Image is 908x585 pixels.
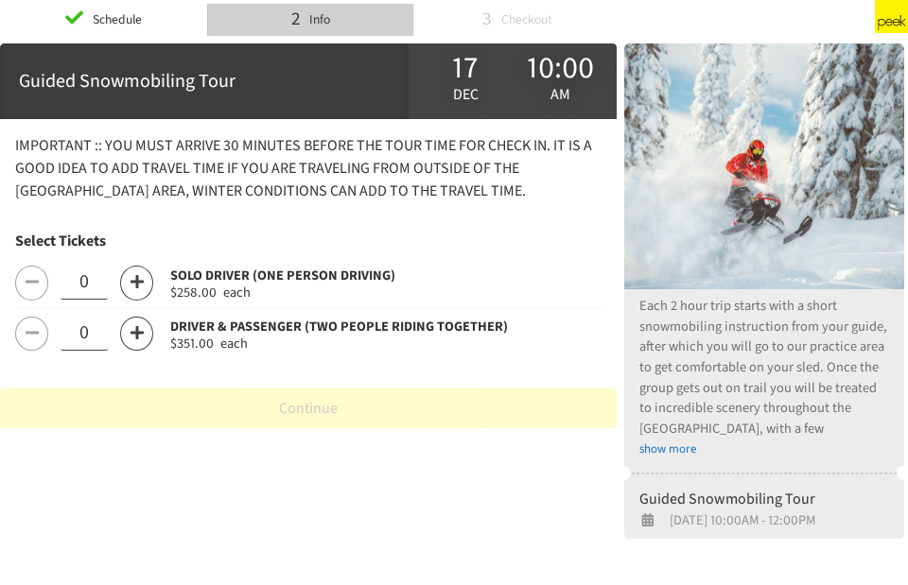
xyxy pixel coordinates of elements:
[513,55,607,81] div: 10:00
[19,67,390,95] div: Guided Snowmobiling Tour
[639,296,889,439] p: Each 2 hour trip starts with a short snowmobiling instruction from your guide, after which you wi...
[170,266,395,285] span: SOLO DRIVER (ONE PERSON DRIVING)
[482,6,492,33] div: 3
[701,10,859,29] div: Powered by [DOMAIN_NAME]
[170,286,602,300] div: $258.00
[624,43,904,289] img: l4t6kevTBihQNYEuaJk0
[220,334,248,353] span: each
[639,488,889,510] div: Guided Snowmobiling Tour
[207,4,414,35] li: 2 Info
[170,317,508,336] span: DRIVER & PASSENGER (TWO PEOPLE RIDING TOGETHER)
[495,6,552,34] div: Checkout
[413,4,620,35] li: 3 Checkout
[418,55,513,81] div: 17
[291,6,301,33] div: 2
[304,6,331,34] div: Info
[639,440,696,457] a: show more
[418,51,513,112] div: Dec
[656,510,815,530] span: [DATE] 10:00AM - 12:00PM
[15,134,602,202] p: IMPORTANT :: YOU MUST ARRIVE 30 MINUTES BEFORE THE TOUR TIME FOR CHECK IN. IT IS A GOOD IDEA TO A...
[15,225,602,258] h1: Select Tickets
[170,337,602,351] div: $351.00
[223,283,251,302] span: each
[86,6,142,34] div: Schedule
[409,43,617,119] div: 17 Dec 10:00 am
[513,81,607,108] div: am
